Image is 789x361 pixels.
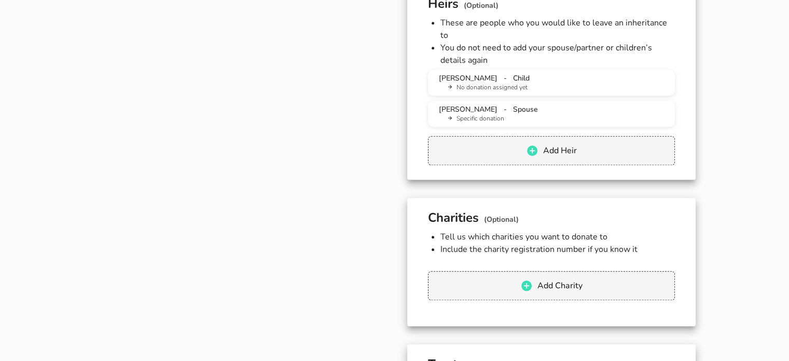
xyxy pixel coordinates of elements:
span: [PERSON_NAME] [439,104,497,114]
span: Child [513,73,530,83]
li: These are people who you would like to leave an inheritance to [440,17,675,42]
button: [PERSON_NAME] - Spouse Specific donation [428,101,675,127]
span: - [504,104,507,114]
li: You do not need to add your spouse/partner or children’s details again [440,42,675,66]
span: [PERSON_NAME] [439,73,497,83]
li: Tell us which charities you want to donate to [440,231,675,243]
button: [PERSON_NAME] - Child No donation assigned yet [428,70,675,96]
button: Add Heir [428,136,675,165]
button: Add Charity [428,271,675,300]
span: Add Charity [537,280,583,291]
h2: Charities [428,208,675,227]
li: No donation assigned yet [445,83,667,92]
li: Include the charity registration number if you know it [440,243,675,256]
li: Specific donation [445,114,667,124]
span: Add Heir [543,145,577,156]
span: (Optional) [459,1,499,10]
span: Spouse [513,104,537,114]
span: (Optional) [479,215,519,224]
span: - [504,73,507,83]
